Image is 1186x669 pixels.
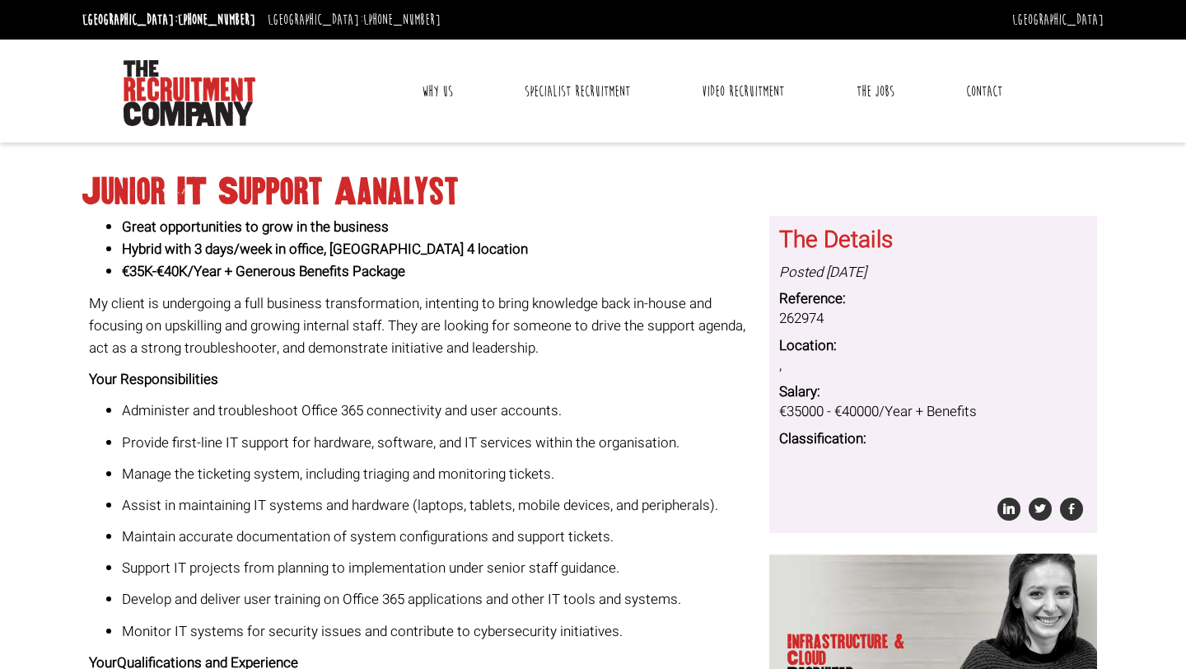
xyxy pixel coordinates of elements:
a: Video Recruitment [689,71,796,112]
dt: Location: [779,336,1087,356]
dd: 262974 [779,309,1087,329]
p: Administer and troubleshoot Office 365 connectivity and user accounts. [122,400,758,422]
strong: €35K-€40K/Year + Generous Benefits Package [122,261,405,282]
p: My client is undergoing a full business transformation, intenting to bring knowledge back in-hous... [89,292,758,360]
h3: The Details [779,228,1087,254]
p: Assist in maintaining IT systems and hardware (laptops, tablets, mobile devices, and peripherals). [122,494,758,517]
p: Maintain accurate documentation of system configurations and support tickets. [122,526,758,548]
a: The Jobs [844,71,907,112]
strong: Hybrid with 3 days/week in office, [GEOGRAPHIC_DATA] 4 location [122,239,528,260]
a: [PHONE_NUMBER] [178,11,255,29]
p: Support IT projects from planning to implementation under senior staff guidance. [122,557,758,579]
a: Why Us [409,71,465,112]
dt: Salary: [779,382,1087,402]
p: Provide first-line IT support for hardware, software, and IT services within the organisation. [122,432,758,454]
strong: Great opportunities to grow in the business [122,217,389,237]
a: [PHONE_NUMBER] [363,11,441,29]
img: The Recruitment Company [124,60,255,126]
a: [GEOGRAPHIC_DATA] [1012,11,1104,29]
i: Posted [DATE] [779,262,866,283]
dt: Reference: [779,289,1087,309]
a: Contact [954,71,1015,112]
p: Monitor IT systems for security issues and contribute to cybersecurity initiatives. [122,620,758,643]
strong: Your Responsibilities [89,369,218,390]
p: Develop and deliver user training on Office 365 applications and other IT tools and systems. [122,588,758,611]
h1: Junior IT Support Aanalyst [82,177,1104,207]
li: [GEOGRAPHIC_DATA]: [264,7,445,33]
dd: €35000 - €40000/Year + Benefits [779,402,1087,422]
li: [GEOGRAPHIC_DATA]: [78,7,259,33]
a: Specialist Recruitment [512,71,642,112]
dt: Classification: [779,429,1087,449]
dd: , [779,356,1087,376]
p: Manage the ticketing system, including triaging and monitoring tickets. [122,463,758,485]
